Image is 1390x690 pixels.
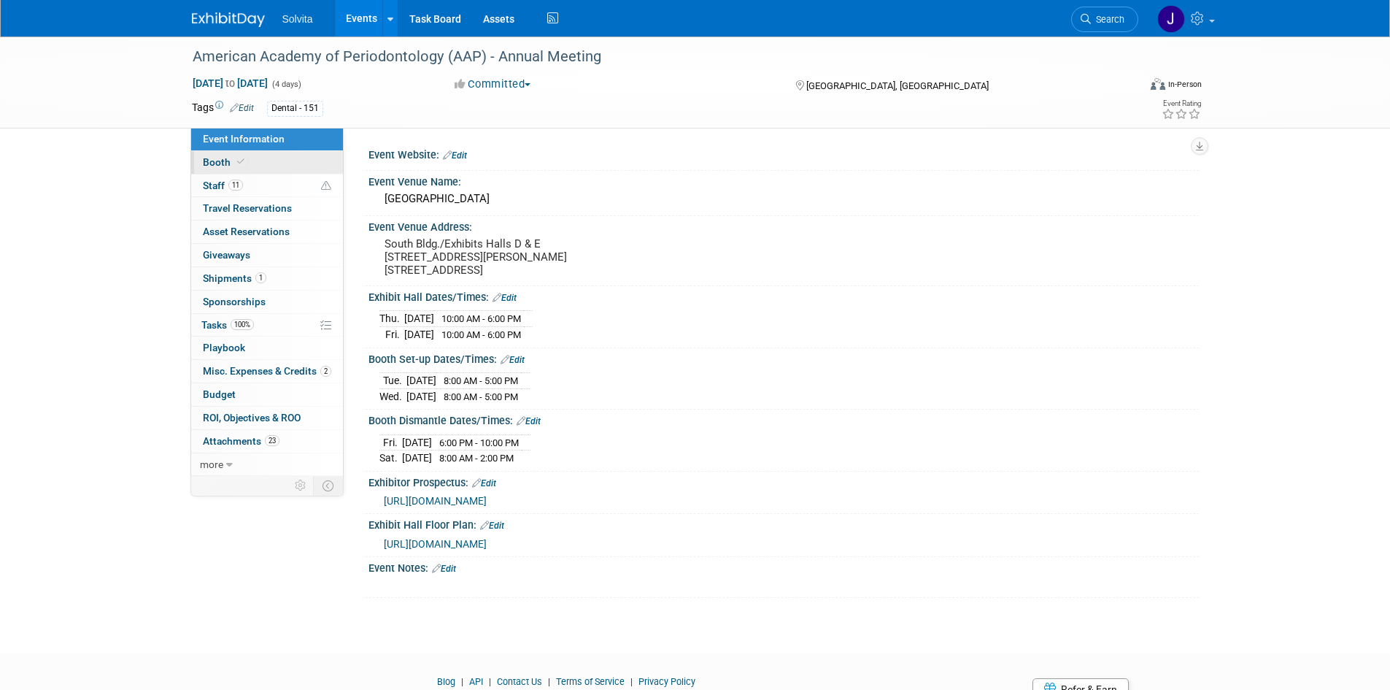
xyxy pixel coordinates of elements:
a: Tasks100% [191,314,343,337]
a: API [469,676,483,687]
span: more [200,459,223,470]
span: Solvita [282,13,313,25]
a: more [191,453,343,476]
td: [DATE] [404,327,434,342]
span: Search [1091,14,1124,25]
span: 10:00 AM - 6:00 PM [441,329,521,340]
div: Booth Set-up Dates/Times: [368,348,1199,367]
a: Misc. Expenses & Credits2 [191,360,343,383]
a: Edit [443,150,467,161]
div: Event Website: [368,144,1199,163]
span: (4 days) [271,80,301,89]
td: [DATE] [402,451,432,466]
td: [DATE] [406,388,436,404]
td: [DATE] [406,373,436,389]
a: Edit [230,103,254,113]
td: Toggle Event Tabs [313,476,343,495]
div: Exhibit Hall Floor Plan: [368,514,1199,533]
a: Contact Us [497,676,542,687]
td: Personalize Event Tab Strip [288,476,314,495]
div: Exhibit Hall Dates/Times: [368,286,1199,305]
a: Blog [437,676,455,687]
td: Fri. [379,327,404,342]
a: Giveaways [191,244,343,267]
a: Travel Reservations [191,197,343,220]
td: Tags [192,100,254,117]
td: Sat. [379,451,402,466]
a: Edit [432,564,456,574]
span: 11 [228,180,243,191]
a: Edit [517,416,541,426]
a: Edit [472,478,496,488]
span: 2 [320,366,331,377]
div: Booth Dismantle Dates/Times: [368,410,1199,429]
div: Event Venue Name: [368,171,1199,189]
a: Edit [501,355,525,365]
span: 6:00 PM - 10:00 PM [439,437,519,448]
span: 8:00 AM - 2:00 PM [439,453,514,464]
span: to [223,77,237,89]
span: | [457,676,467,687]
td: [DATE] [404,311,434,327]
a: Budget [191,383,343,406]
a: [URL][DOMAIN_NAME] [384,495,487,507]
a: Asset Reservations [191,221,343,243]
a: Terms of Service [556,676,625,687]
span: Event Information [203,133,285,145]
a: Attachments23 [191,430,343,453]
td: Tue. [379,373,406,389]
a: Sponsorships [191,291,343,313]
span: Budget [203,388,236,400]
span: Booth [203,156,247,168]
div: [GEOGRAPHIC_DATA] [379,188,1188,210]
a: Shipments1 [191,267,343,290]
span: 1 [255,272,266,283]
img: Josh Richardson [1157,5,1185,33]
span: [GEOGRAPHIC_DATA], [GEOGRAPHIC_DATA] [806,80,989,91]
span: Tasks [201,319,254,331]
div: Dental - 151 [267,101,323,116]
a: [URL][DOMAIN_NAME] [384,538,487,550]
div: Event Notes: [368,557,1199,576]
a: Booth [191,151,343,174]
a: Event Information [191,128,343,150]
td: Fri. [379,434,402,451]
div: In-Person [1167,79,1202,90]
span: [DATE] [DATE] [192,77,269,90]
span: Attachments [203,435,279,447]
div: Event Venue Address: [368,216,1199,234]
a: Privacy Policy [638,676,695,687]
span: | [485,676,495,687]
span: Staff [203,180,243,191]
a: Edit [480,521,504,531]
span: 8:00 AM - 5:00 PM [444,375,518,386]
i: Booth reservation complete [237,158,244,166]
div: Exhibitor Prospectus: [368,472,1199,491]
pre: South Bldg./Exhibits Halls D & E [STREET_ADDRESS][PERSON_NAME] [STREET_ADDRESS] [385,237,698,277]
span: Asset Reservations [203,226,290,237]
td: Wed. [379,388,406,404]
a: Search [1071,7,1138,32]
img: Format-Inperson.png [1151,78,1165,90]
span: 8:00 AM - 5:00 PM [444,391,518,402]
a: ROI, Objectives & ROO [191,407,343,429]
span: | [544,676,554,687]
td: [DATE] [402,434,432,451]
span: 10:00 AM - 6:00 PM [441,313,521,324]
span: 100% [231,319,254,330]
div: Event Format [1052,76,1202,98]
span: Travel Reservations [203,202,292,214]
span: Misc. Expenses & Credits [203,365,331,377]
span: Shipments [203,272,266,284]
button: Committed [449,77,536,92]
div: American Academy of Periodontology (AAP) - Annual Meeting [188,44,1116,70]
img: ExhibitDay [192,12,265,27]
span: Playbook [203,342,245,353]
span: Potential Scheduling Conflict -- at least one attendee is tagged in another overlapping event. [321,180,331,193]
span: ROI, Objectives & ROO [203,412,301,423]
span: | [627,676,636,687]
span: 23 [265,435,279,446]
td: Thu. [379,311,404,327]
